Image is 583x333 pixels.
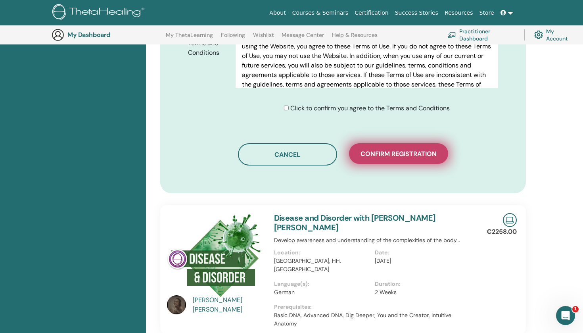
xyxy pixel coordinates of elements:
[52,29,64,41] img: generic-user-icon.jpg
[361,150,437,158] span: Confirm registration
[556,306,575,325] iframe: Intercom live chat
[274,248,370,257] p: Location:
[375,248,471,257] p: Date:
[221,32,245,44] a: Following
[274,311,476,328] p: Basic DNA, Advanced DNA, Dig Deeper, You and the Creator, Intuitive Anatomy
[534,26,574,44] a: My Account
[447,26,514,44] a: Practitioner Dashboard
[253,32,274,44] a: Wishlist
[67,31,147,38] h3: My Dashboard
[238,143,337,166] button: Cancel
[289,6,352,20] a: Courses & Seminars
[193,295,266,314] a: [PERSON_NAME] [PERSON_NAME]
[351,6,391,20] a: Certification
[274,280,370,288] p: Language(s):
[375,280,471,288] p: Duration:
[392,6,441,20] a: Success Stories
[503,213,517,227] img: Live Online Seminar
[375,257,471,265] p: [DATE]
[274,150,300,159] span: Cancel
[52,4,147,22] img: logo.png
[349,143,448,164] button: Confirm registration
[534,29,543,41] img: cog.svg
[274,303,476,311] p: Prerequisites:
[282,32,324,44] a: Message Center
[572,306,579,312] span: 1
[441,6,476,20] a: Resources
[487,227,517,237] p: €2258.00
[375,288,471,296] p: 2 Weeks
[332,32,378,44] a: Help & Resources
[476,6,497,20] a: Store
[166,32,213,44] a: My ThetaLearning
[167,295,186,314] img: default.jpg
[274,288,370,296] p: German
[274,236,476,244] p: Develop awareness and understanding of the complexities of the body...
[274,213,436,233] a: Disease and Disorder with [PERSON_NAME] [PERSON_NAME]
[167,213,262,298] img: Disease and Disorder
[242,32,492,99] p: PLEASE READ THESE TERMS OF USE CAREFULLY BEFORE USING THE WEBSITE. By using the Website, you agre...
[266,6,289,20] a: About
[182,36,236,60] label: Terms and Conditions
[290,104,450,112] span: Click to confirm you agree to the Terms and Conditions
[447,32,456,38] img: chalkboard-teacher.svg
[274,257,370,273] p: [GEOGRAPHIC_DATA], HH, [GEOGRAPHIC_DATA]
